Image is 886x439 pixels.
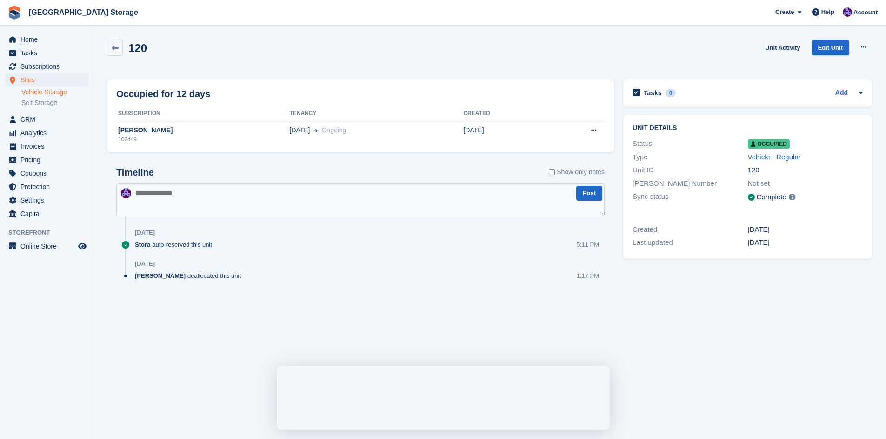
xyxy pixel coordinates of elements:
div: [DATE] [135,260,155,268]
span: Subscriptions [20,60,76,73]
a: menu [5,240,88,253]
a: Edit Unit [812,40,849,55]
span: Settings [20,194,76,207]
span: [PERSON_NAME] [135,271,186,280]
div: Sync status [633,191,747,203]
a: menu [5,60,88,73]
div: [DATE] [748,224,863,235]
a: menu [5,73,88,86]
a: Self Storage [21,98,88,107]
img: Hollie Harvey [121,188,131,198]
img: icon-info-grey-7440780725fd019a000dd9b08b2336e03edf1995a4989e88bcd33f0948082b44.svg [789,194,795,200]
div: [DATE] [135,229,155,236]
img: stora-icon-8386f47178a22dfd0bd8f6a31ec36ba5ce8667c1dd55bd0f319d3a0aa187defe.svg [7,6,21,20]
a: menu [5,113,88,126]
a: Unit Activity [761,40,804,55]
div: 5:11 PM [577,240,599,249]
div: 0 [666,89,676,97]
a: Preview store [77,241,88,252]
span: Storefront [8,228,93,237]
a: menu [5,153,88,166]
h2: 120 [128,42,147,54]
span: Occupied [748,139,790,149]
a: menu [5,140,88,153]
label: Show only notes [549,167,605,177]
span: Analytics [20,126,76,139]
div: 102449 [116,135,289,144]
span: Protection [20,180,76,193]
h2: Tasks [644,89,662,97]
a: menu [5,180,88,193]
span: Home [20,33,76,46]
span: Online Store [20,240,76,253]
span: Help [821,7,834,17]
div: Created [633,224,747,235]
span: Account [853,8,878,17]
a: [GEOGRAPHIC_DATA] Storage [25,5,142,20]
th: Created [463,106,545,121]
span: Invoices [20,140,76,153]
div: Not set [748,178,863,189]
div: Type [633,152,747,163]
div: 1:17 PM [577,271,599,280]
div: auto-reserved this unit [135,240,217,249]
img: Hollie Harvey [843,7,852,17]
div: Status [633,138,747,149]
iframe: Survey by David from Stora [277,366,610,430]
span: Pricing [20,153,76,166]
a: menu [5,167,88,180]
th: Tenancy [289,106,463,121]
div: [DATE] [748,237,863,248]
span: Coupons [20,167,76,180]
a: menu [5,126,88,139]
div: 120 [748,165,863,176]
div: [PERSON_NAME] [116,125,289,135]
span: Create [775,7,794,17]
span: Capital [20,207,76,220]
span: [DATE] [289,125,310,135]
button: Post [576,186,602,201]
span: CRM [20,113,76,126]
a: menu [5,194,88,207]
span: Ongoing [321,126,346,134]
a: menu [5,46,88,59]
span: Stora [135,240,150,249]
a: menu [5,33,88,46]
div: Complete [757,192,786,203]
span: Sites [20,73,76,86]
h2: Unit details [633,124,863,132]
div: Last updated [633,237,747,248]
a: menu [5,207,88,220]
a: Add [835,88,848,98]
a: Vehicle Storage [21,88,88,97]
span: Tasks [20,46,76,59]
input: Show only notes [549,167,555,177]
div: [PERSON_NAME] Number [633,178,747,189]
a: Vehicle - Regular [748,153,801,161]
th: Subscription [116,106,289,121]
h2: Occupied for 12 days [116,87,210,101]
td: [DATE] [463,121,545,149]
div: deallocated this unit [135,271,246,280]
h2: Timeline [116,167,154,178]
div: Unit ID [633,165,747,176]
